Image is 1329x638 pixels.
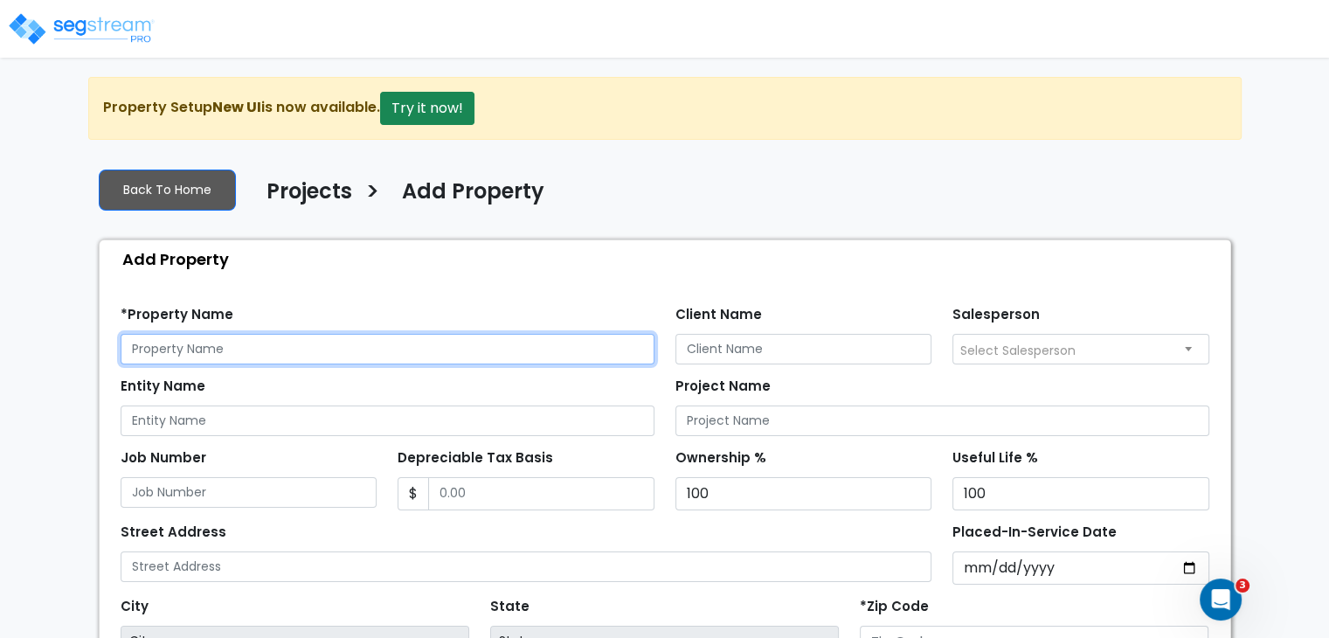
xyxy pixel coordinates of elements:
[121,377,205,397] label: Entity Name
[266,179,352,209] h4: Projects
[952,448,1038,468] label: Useful Life %
[675,448,766,468] label: Ownership %
[121,523,226,543] label: Street Address
[398,448,553,468] label: Depreciable Tax Basis
[99,170,236,211] a: Back To Home
[212,97,261,117] strong: New UI
[121,597,149,617] label: City
[365,177,380,212] h3: >
[380,92,474,125] button: Try it now!
[952,523,1117,543] label: Placed-In-Service Date
[121,477,377,508] input: Job Number
[402,179,544,209] h4: Add Property
[121,406,654,436] input: Entity Name
[121,551,932,582] input: Street Address
[675,334,932,364] input: Client Name
[675,305,762,325] label: Client Name
[960,342,1076,359] span: Select Salesperson
[675,377,771,397] label: Project Name
[88,77,1242,140] div: Property Setup is now available.
[952,477,1209,510] input: Useful Life %
[860,597,929,617] label: *Zip Code
[121,334,654,364] input: Property Name
[121,448,206,468] label: Job Number
[675,406,1209,436] input: Project Name
[253,179,352,216] a: Projects
[7,11,156,46] img: logo_pro_r.png
[1200,579,1242,621] iframe: Intercom live chat
[398,477,429,510] span: $
[952,305,1040,325] label: Salesperson
[389,179,544,216] a: Add Property
[121,305,233,325] label: *Property Name
[1236,579,1249,593] span: 3
[108,240,1230,278] div: Add Property
[490,597,530,617] label: State
[428,477,654,510] input: 0.00
[675,477,932,510] input: Ownership %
